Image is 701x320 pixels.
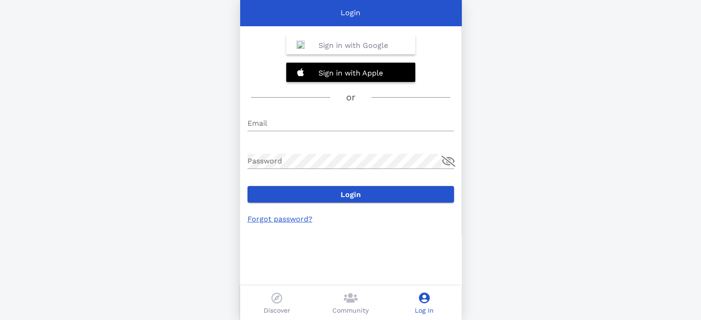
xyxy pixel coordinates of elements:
img: 20201228132320%21Apple_logo_white.svg [296,68,305,76]
button: Login [247,186,454,203]
button: append icon [442,156,455,167]
a: Forgot password? [247,215,312,223]
p: Discover [264,306,290,315]
p: Community [332,306,369,315]
b: Sign in with Google [318,41,388,50]
p: Log In [415,306,434,315]
b: Sign in with Apple [318,69,383,77]
span: Login [255,190,447,199]
h3: or [346,90,355,105]
p: Login [341,7,360,18]
img: Google_%22G%22_Logo.svg [296,41,305,49]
